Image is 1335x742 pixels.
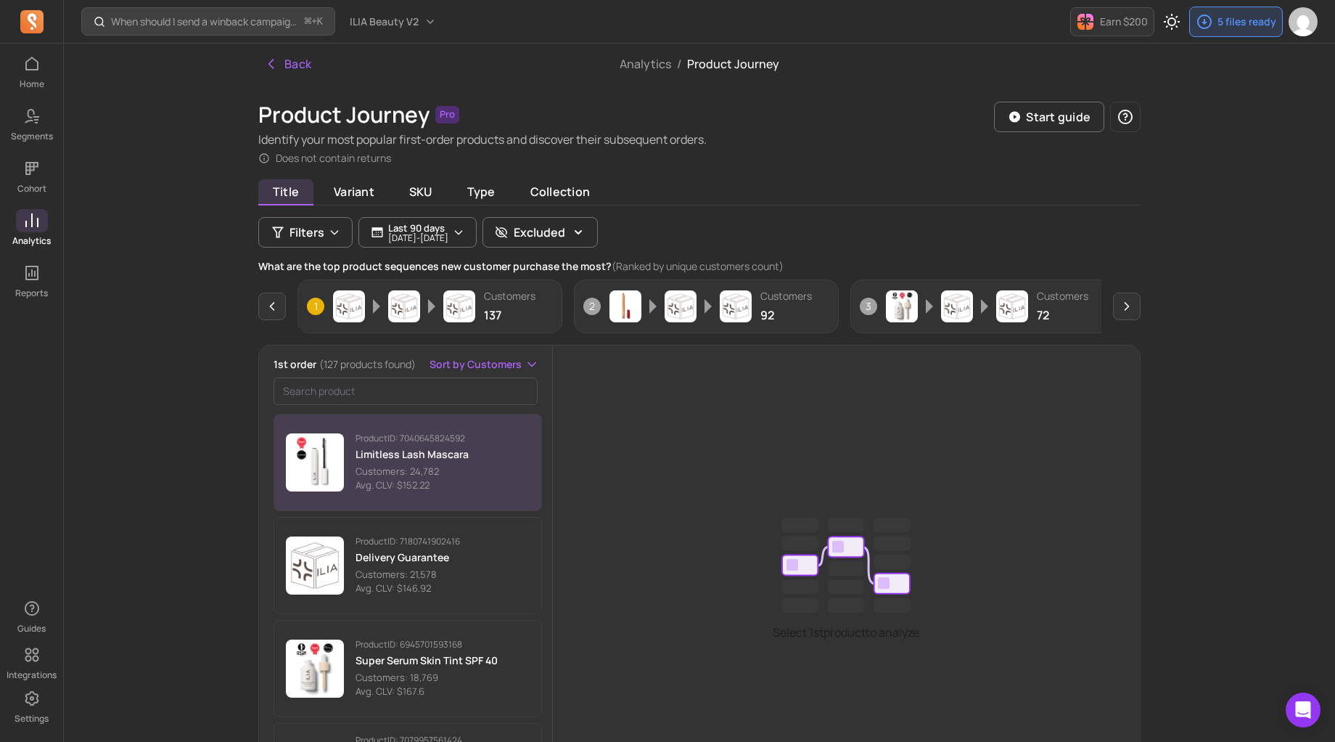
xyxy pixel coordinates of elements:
[1037,306,1088,324] p: 72
[453,179,510,204] span: Type
[333,290,365,322] img: Product image
[356,550,460,565] p: Delivery Guarantee
[443,290,475,322] img: Product image
[430,357,522,372] span: Sort by Customers
[274,517,542,614] button: ProductID: 7180741902416Delivery GuaranteeCustomers: 21,578Avg. CLV: $146.92
[996,290,1028,322] img: Product image
[356,433,469,444] p: Product ID: 7040645824592
[286,433,344,492] img: Product image
[356,685,498,699] p: Avg. CLV: $167.6
[319,357,416,371] span: (127 products found)
[482,217,598,248] button: Excluded
[388,290,420,322] img: Product image
[286,640,344,698] img: Product image
[258,217,353,248] button: Filters
[20,78,44,90] p: Home
[274,378,538,405] input: search product
[17,623,46,635] p: Guides
[1217,15,1276,29] p: 5 files ready
[111,15,299,29] p: When should I send a winback campaign to prevent churn?
[1286,693,1320,727] div: Open Intercom Messenger
[1189,7,1283,37] button: 5 files ready
[514,224,565,241] p: Excluded
[258,102,430,128] h1: Product Journey
[356,639,498,651] p: Product ID: 6945701593168
[484,306,535,324] p: 137
[612,259,784,273] span: (Ranked by unique customers count)
[720,290,752,322] img: Product image
[356,478,469,493] p: Avg. CLV: $152.22
[307,298,324,315] span: 1
[1037,289,1088,303] p: Customers
[1157,7,1186,36] button: Toggle dark mode
[430,357,539,372] button: Sort by Customers
[665,290,697,322] img: Product image
[11,131,53,142] p: Segments
[860,298,877,315] span: 3
[388,234,448,242] p: [DATE] - [DATE]
[609,290,641,322] img: Product image
[305,14,323,29] span: +
[356,447,469,462] p: Limitless Lash Mascara
[289,224,324,241] span: Filters
[356,582,460,596] p: Avg. CLV: $146.92
[1289,7,1318,36] img: avatar
[341,9,445,35] button: ILIA Beauty V2
[17,183,46,195] p: Cohort
[1070,7,1154,36] button: Earn $200
[671,56,687,72] span: /
[276,151,391,166] p: Does not contain returns
[850,280,1115,333] button: 3Product imageProduct imageProduct imageCustomers72
[350,15,419,29] span: ILIA Beauty V2
[12,235,51,247] p: Analytics
[319,179,389,204] span: Variant
[258,131,707,148] p: Identify your most popular first-order products and discover their subsequent orders.
[274,620,542,717] button: ProductID: 6945701593168Super Serum Skin Tint SPF 40Customers: 18,769Avg. CLV: $167.6
[760,306,812,324] p: 92
[304,13,312,31] kbd: ⌘
[358,217,477,248] button: Last 90 days[DATE]-[DATE]
[356,671,498,685] p: Customers: 18,769
[994,102,1104,132] button: Start guide
[941,290,973,322] img: Product image
[516,179,604,204] span: Collection
[15,288,48,299] p: Reports
[274,357,416,372] p: 1st order
[760,289,812,303] p: Customers
[317,16,323,28] kbd: K
[258,179,313,205] span: Title
[1100,15,1148,29] p: Earn $200
[484,289,535,303] p: Customers
[435,106,459,123] span: Pro
[388,222,448,234] p: Last 90 days
[258,259,1141,274] p: What are the top product sequences new customer purchase the most?
[274,414,542,511] button: ProductID: 7040645824592Limitless Lash MascaraCustomers: 24,782Avg. CLV: $152.22
[583,298,601,315] span: 2
[356,568,460,582] p: Customers: 21,578
[286,537,344,595] img: Product image
[16,594,48,637] button: Guides
[297,280,562,333] button: 1Product imageProduct imageProduct imageCustomers137
[356,653,498,668] p: Super Serum Skin Tint SPF 40
[620,56,671,72] a: Analytics
[7,669,57,681] p: Integrations
[395,179,447,204] span: SKU
[687,56,779,72] span: Product Journey
[574,280,839,333] button: 2Product imageProduct imageProduct imageCustomers92
[81,7,335,36] button: When should I send a winback campaign to prevent churn?⌘+K
[356,536,460,547] p: Product ID: 7180741902416
[1026,108,1090,126] p: Start guide
[258,49,318,78] button: Back
[356,465,469,479] p: Customers: 24,782
[886,290,918,322] img: Product image
[15,713,49,725] p: Settings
